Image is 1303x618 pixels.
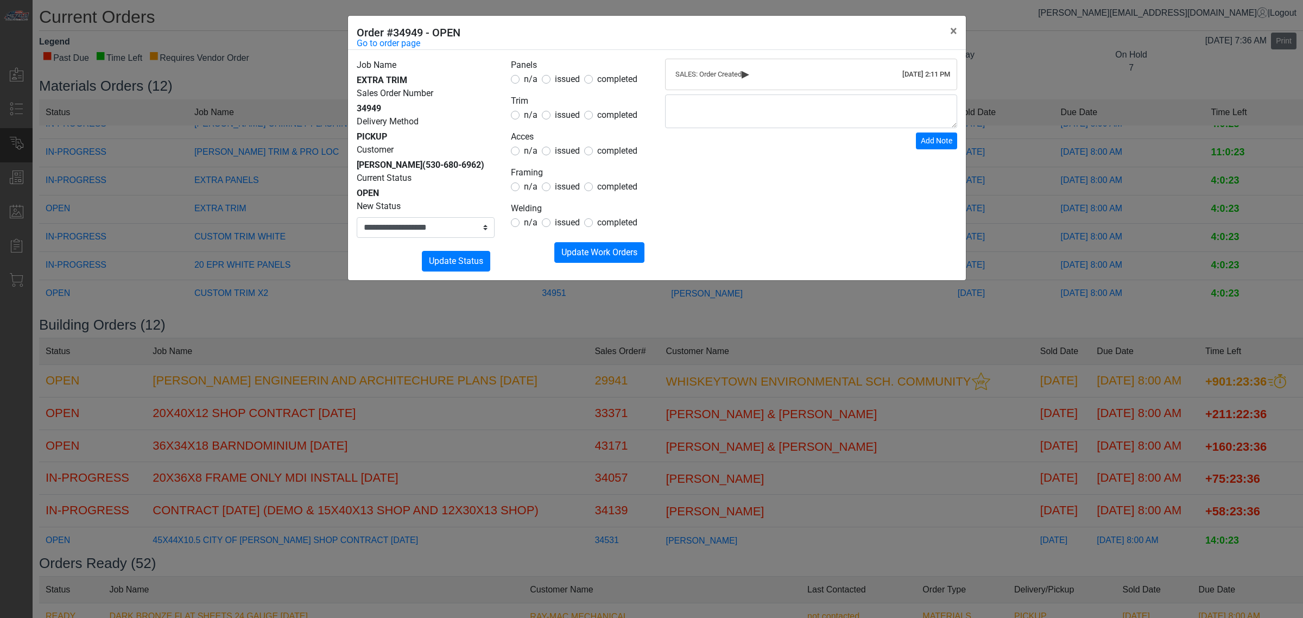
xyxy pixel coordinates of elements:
span: completed [597,110,637,120]
legend: Acces [511,130,649,144]
label: Delivery Method [357,115,419,128]
label: Sales Order Number [357,87,433,100]
span: issued [555,110,580,120]
button: Add Note [916,133,957,149]
span: completed [597,146,637,156]
button: Close [941,16,966,46]
div: [DATE] 2:11 PM [902,69,950,80]
label: Customer [357,143,394,156]
span: completed [597,181,637,192]
div: [PERSON_NAME] [357,159,495,172]
button: Update Status [422,251,490,272]
span: issued [555,217,580,228]
label: Current Status [357,172,412,185]
span: n/a [524,74,537,84]
span: Update Work Orders [561,247,637,257]
div: SALES: Order Created [675,69,947,80]
label: New Status [357,200,401,213]
div: OPEN [357,187,495,200]
span: n/a [524,110,537,120]
div: PICKUP [357,130,495,143]
legend: Trim [511,94,649,109]
h5: Order #34949 - OPEN [357,24,460,41]
button: Update Work Orders [554,242,644,263]
label: Job Name [357,59,396,72]
legend: Framing [511,166,649,180]
span: n/a [524,181,537,192]
span: Add Note [921,136,952,145]
span: issued [555,74,580,84]
span: completed [597,74,637,84]
legend: Panels [511,59,649,73]
span: n/a [524,217,537,228]
span: completed [597,217,637,228]
span: ▸ [742,70,749,77]
legend: Welding [511,202,649,216]
span: EXTRA TRIM [357,75,407,85]
span: (530-680-6962) [422,160,484,170]
a: Go to order page [357,37,420,50]
span: issued [555,181,580,192]
div: 34949 [357,102,495,115]
span: issued [555,146,580,156]
span: n/a [524,146,537,156]
span: Update Status [429,256,483,266]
